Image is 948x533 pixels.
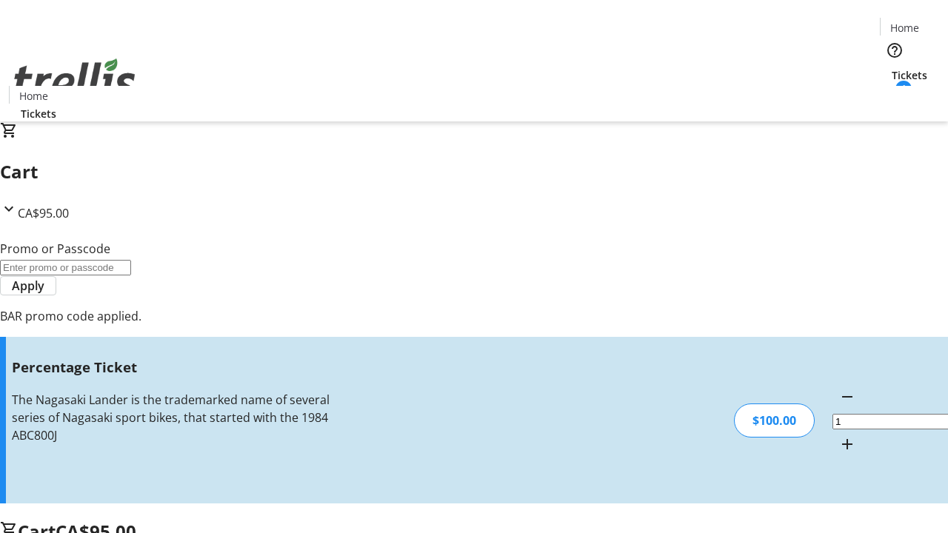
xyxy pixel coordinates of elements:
[892,67,927,83] span: Tickets
[881,20,928,36] a: Home
[832,429,862,459] button: Increment by one
[9,106,68,121] a: Tickets
[890,20,919,36] span: Home
[880,36,909,65] button: Help
[832,382,862,412] button: Decrement by one
[12,391,336,444] div: The Nagasaki Lander is the trademarked name of several series of Nagasaki sport bikes, that start...
[880,83,909,113] button: Cart
[880,67,939,83] a: Tickets
[12,277,44,295] span: Apply
[19,88,48,104] span: Home
[10,88,57,104] a: Home
[18,205,69,221] span: CA$95.00
[12,357,336,378] h3: Percentage Ticket
[9,42,141,116] img: Orient E2E Organization Bl9wGeQ9no's Logo
[734,403,815,438] div: $100.00
[21,106,56,121] span: Tickets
